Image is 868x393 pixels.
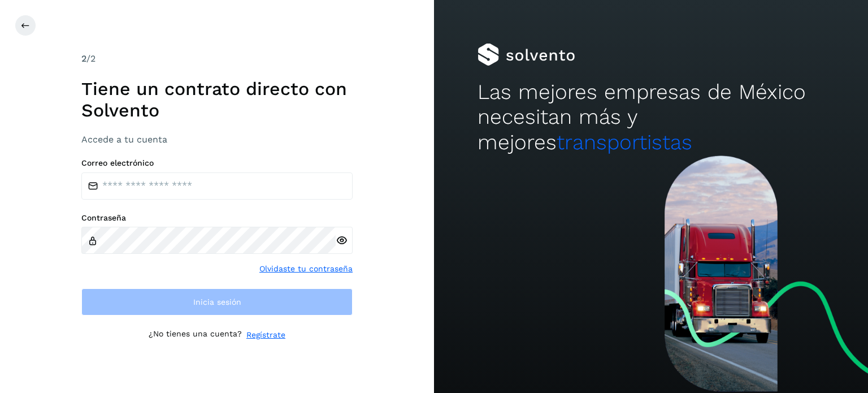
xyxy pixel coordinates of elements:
p: ¿No tienes una cuenta? [149,329,242,341]
h3: Accede a tu cuenta [81,134,353,145]
h1: Tiene un contrato directo con Solvento [81,78,353,122]
span: 2 [81,53,86,64]
label: Correo electrónico [81,158,353,168]
h2: Las mejores empresas de México necesitan más y mejores [478,80,824,155]
a: Olvidaste tu contraseña [259,263,353,275]
a: Regístrate [246,329,285,341]
span: Inicia sesión [193,298,241,306]
label: Contraseña [81,213,353,223]
div: /2 [81,52,353,66]
button: Inicia sesión [81,288,353,316]
span: transportistas [557,130,692,154]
